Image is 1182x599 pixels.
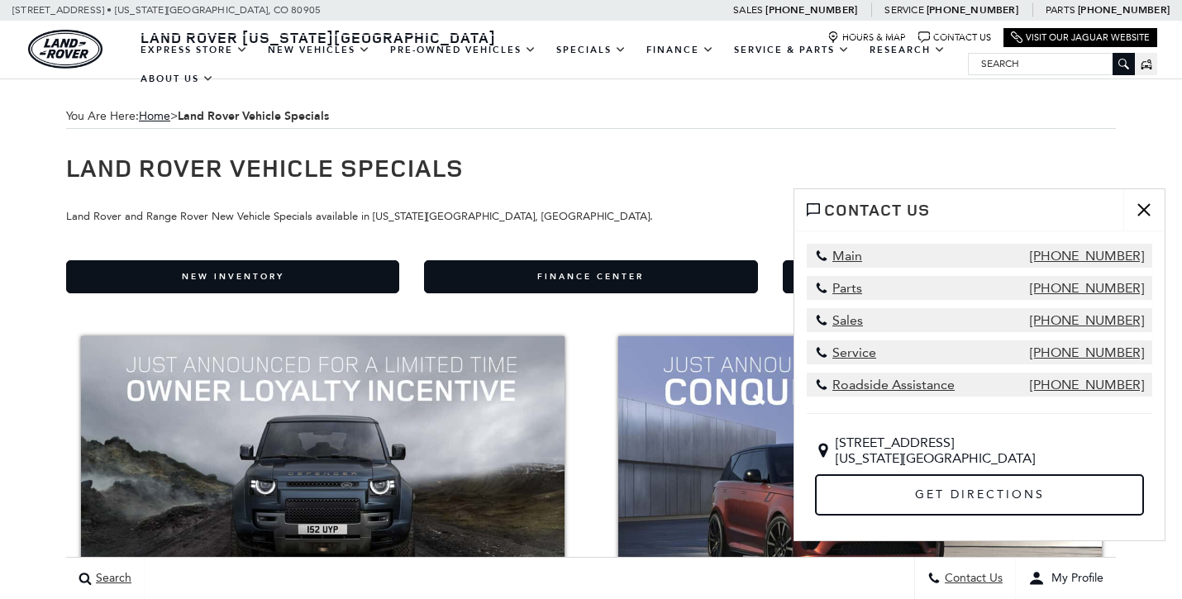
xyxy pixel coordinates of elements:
a: Parts [PHONE_NUMBER] [807,276,1152,300]
span: [PHONE_NUMBER] [1030,345,1144,360]
span: Search [92,572,131,586]
input: Search [969,54,1134,74]
span: Sales [733,4,763,16]
a: Sales [PHONE_NUMBER] [807,308,1152,332]
a: Visit Our Jaguar Website [1011,31,1150,44]
h1: Land Rover Vehicle Specials [66,154,1116,181]
span: [PHONE_NUMBER] [1030,377,1144,392]
a: New Inventory [66,260,399,293]
button: Open user profile menu [1016,558,1116,599]
a: [PHONE_NUMBER] [765,3,857,17]
a: Roadside Assistance [PHONE_NUMBER] [807,373,1152,397]
a: Contact Us [918,31,991,44]
a: Get Directions [815,474,1144,516]
button: close [1123,189,1165,231]
a: Finance Center [424,260,757,293]
p: Land Rover and Range Rover New Vehicle Specials available in [US_STATE][GEOGRAPHIC_DATA], [GEOGRA... [66,189,1116,226]
span: Roadside Assistance [815,377,955,392]
a: Finance [636,36,724,64]
a: About Us [131,64,224,93]
strong: Land Rover Vehicle Specials [178,108,329,124]
a: EXPRESS STORE [131,36,258,64]
a: New Vehicles [258,36,380,64]
a: Home [139,109,170,123]
span: Land Rover [US_STATE][GEOGRAPHIC_DATA] [141,27,496,47]
span: Contact Us [941,572,1003,586]
a: [PHONE_NUMBER] [927,3,1018,17]
img: Land Rover [28,30,102,69]
span: [STREET_ADDRESS] [US_STATE][GEOGRAPHIC_DATA] [836,435,1035,466]
span: [PHONE_NUMBER] [1030,312,1144,328]
span: [PHONE_NUMBER] [1030,280,1144,296]
h2: Contact Us [824,201,930,219]
span: Sales [815,312,863,328]
span: [PHONE_NUMBER] [1030,248,1144,264]
span: My Profile [1045,572,1103,586]
a: Contact Us [783,260,1116,293]
nav: Main Navigation [131,36,968,93]
span: Service [884,4,923,16]
span: Main [815,248,862,264]
span: > [139,109,329,123]
a: Land Rover [US_STATE][GEOGRAPHIC_DATA] [131,27,506,47]
a: Main [PHONE_NUMBER] [807,244,1152,268]
a: Hours & Map [827,31,906,44]
span: Service [815,345,876,360]
a: Research [860,36,956,64]
a: Pre-Owned Vehicles [380,36,546,64]
span: Parts [1046,4,1075,16]
div: Breadcrumbs [66,104,1116,129]
a: Service [PHONE_NUMBER] [807,340,1152,364]
a: Specials [546,36,636,64]
a: [PHONE_NUMBER] [1078,3,1170,17]
span: You Are Here: [66,104,1116,129]
span: Parts [815,280,862,296]
a: Service & Parts [724,36,860,64]
a: land-rover [28,30,102,69]
a: [STREET_ADDRESS] • [US_STATE][GEOGRAPHIC_DATA], CO 80905 [12,4,321,16]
